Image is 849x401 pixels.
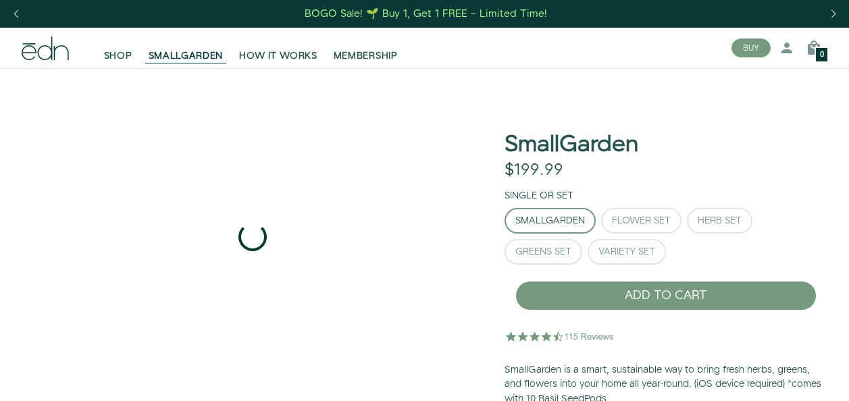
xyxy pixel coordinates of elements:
[687,208,752,234] button: Herb Set
[303,3,548,24] a: BOGO Sale! 🌱 Buy 1, Get 1 FREE – Limited Time!
[601,208,681,234] button: Flower Set
[326,33,406,63] a: MEMBERSHIP
[104,49,132,63] span: SHOP
[505,208,596,234] button: SmallGarden
[140,33,232,63] a: SMALLGARDEN
[96,33,140,63] a: SHOP
[588,239,666,265] button: Variety Set
[515,216,585,225] div: SmallGarden
[515,247,571,257] div: Greens Set
[305,7,547,21] div: BOGO Sale! 🌱 Buy 1, Get 1 FREE – Limited Time!
[505,161,563,180] div: $199.99
[820,51,824,59] span: 0
[505,189,573,203] label: Single or Set
[598,247,655,257] div: Variety Set
[612,216,671,225] div: Flower Set
[334,49,398,63] span: MEMBERSHIP
[745,360,835,394] iframe: Opens a widget where you can find more information
[515,281,817,311] button: ADD TO CART
[505,323,616,350] img: 4.5 star rating
[731,38,771,57] button: BUY
[698,216,742,225] div: Herb Set
[239,49,317,63] span: HOW IT WORKS
[505,239,582,265] button: Greens Set
[505,132,638,157] h1: SmallGarden
[231,33,325,63] a: HOW IT WORKS
[149,49,224,63] span: SMALLGARDEN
